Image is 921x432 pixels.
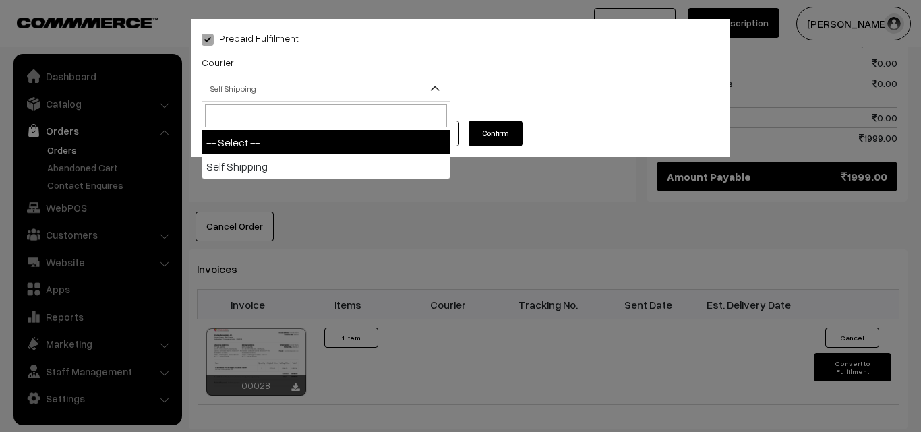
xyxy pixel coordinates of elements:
li: -- Select -- [202,130,450,154]
span: Self Shipping [202,75,450,102]
label: Prepaid Fulfilment [202,31,299,45]
button: Confirm [469,121,523,146]
span: Self Shipping [202,77,450,100]
li: Self Shipping [202,154,450,179]
label: Courier [202,55,234,69]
